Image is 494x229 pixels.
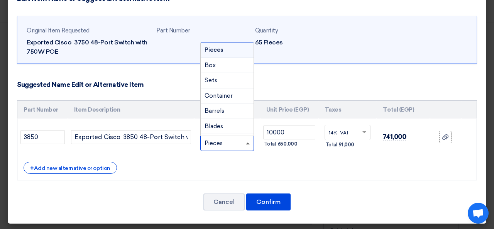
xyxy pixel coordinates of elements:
span: Pieces [205,46,223,53]
div: Add new alternative or option [24,162,117,174]
span: 91,000 [338,141,354,149]
th: Item Description [68,101,194,119]
div: Suggested Name Edit or Alternative Item [17,80,144,90]
div: Open chat [468,203,489,224]
div: Part Number [156,26,249,35]
span: Total [325,141,337,149]
span: Box [205,62,216,69]
div: Original Item Requested [27,26,150,35]
span: Barrels [205,107,224,114]
div: 65 Pieces [255,38,348,47]
input: Part Number [20,130,65,144]
th: Quantity [194,101,260,119]
span: Total [264,140,276,148]
span: 741,000 [383,133,406,141]
th: Total (EGP) [377,101,430,119]
input: Unit Price [263,126,315,139]
th: Taxes [318,101,377,119]
span: 650,000 [277,140,298,148]
span: Pieces [205,139,223,148]
span: Container [205,92,233,99]
button: Cancel [203,193,245,210]
div: Quantity [255,26,348,35]
ng-select: VAT [325,125,370,140]
th: Unit Price (EGP) [260,101,318,119]
div: Exported Cisco 3750 48-Port Switch with 750W POE [27,38,150,56]
span: Blades [205,123,223,130]
span: + [30,165,34,172]
input: Add Item Description [71,130,191,144]
span: Sets [205,77,217,84]
th: Part Number [17,101,68,119]
button: Confirm [246,193,291,210]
